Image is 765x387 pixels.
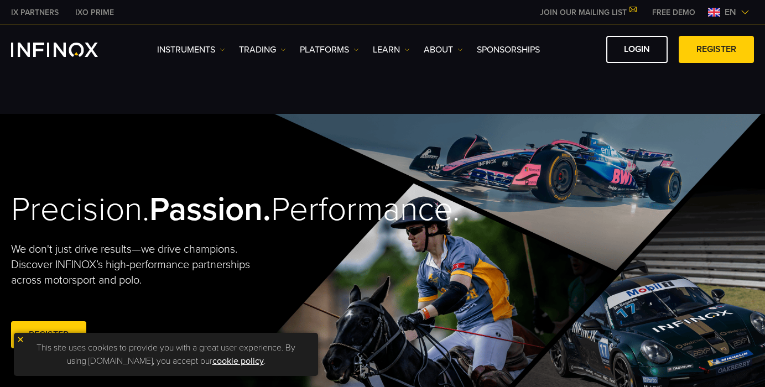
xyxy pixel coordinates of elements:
[19,338,313,370] p: This site uses cookies to provide you with a great user experience. By using [DOMAIN_NAME], you a...
[300,43,359,56] a: PLATFORMS
[11,242,278,288] p: We don't just drive results—we drive champions. Discover INFINOX’s high-performance partnerships ...
[679,36,754,63] a: REGISTER
[424,43,463,56] a: ABOUT
[212,355,264,367] a: cookie policy
[17,336,24,343] img: yellow close icon
[532,8,644,17] a: JOIN OUR MAILING LIST
[644,7,704,18] a: INFINOX MENU
[373,43,410,56] a: Learn
[149,190,271,229] strong: Passion.
[67,7,122,18] a: INFINOX
[157,43,225,56] a: Instruments
[3,7,67,18] a: INFINOX
[239,43,286,56] a: TRADING
[11,190,345,230] h2: Precision. Performance.
[11,43,124,57] a: INFINOX Logo
[606,36,668,63] a: LOGIN
[477,43,540,56] a: SPONSORSHIPS
[11,321,86,348] a: REGISTER
[720,6,741,19] span: en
